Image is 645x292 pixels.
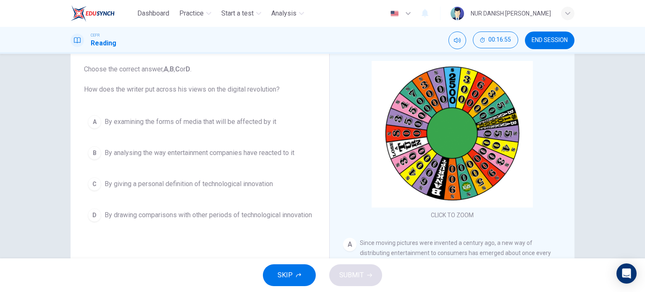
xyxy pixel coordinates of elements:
[488,37,511,43] span: 00:16:55
[448,32,466,49] div: Mute
[263,264,316,286] button: SKIP
[616,263,637,284] div: Open Intercom Messenger
[105,148,294,158] span: By analysing the way entertainment companies have reacted to it
[84,205,316,226] button: DBy drawing comparisons with other periods of technological innovation
[105,117,276,127] span: By examining the forms of media that will be affected by it
[221,8,254,18] span: Start a test
[134,6,173,21] button: Dashboard
[84,64,316,95] span: Choose the correct answer, , , or . How does the writer put across his views on the digital revol...
[88,115,101,129] div: A
[84,111,316,132] button: ABy examining the forms of media that will be affected by it
[176,6,215,21] button: Practice
[105,210,312,220] span: By drawing comparisons with other periods of technological innovation
[137,8,169,18] span: Dashboard
[88,146,101,160] div: B
[471,8,551,18] div: NUR DANISH [PERSON_NAME]
[88,177,101,191] div: C
[268,6,307,21] button: Analysis
[389,11,400,17] img: en
[473,32,518,48] button: 00:16:55
[451,7,464,20] img: Profile picture
[525,32,574,49] button: END SESSION
[473,32,518,49] div: Hide
[84,142,316,163] button: BBy analysing the way entertainment companies have reacted to it
[88,208,101,222] div: D
[186,65,190,73] b: D
[271,8,296,18] span: Analysis
[71,5,115,22] img: EduSynch logo
[170,65,174,73] b: B
[179,8,204,18] span: Practice
[84,174,316,195] button: CBy giving a personal definition of technological innovation
[91,32,100,38] span: CEFR
[164,65,168,73] b: A
[91,38,116,48] h1: Reading
[532,37,568,44] span: END SESSION
[218,6,265,21] button: Start a test
[105,179,273,189] span: By giving a personal definition of technological innovation
[278,269,293,281] span: SKIP
[175,65,180,73] b: C
[343,238,357,251] div: A
[71,5,134,22] a: EduSynch logo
